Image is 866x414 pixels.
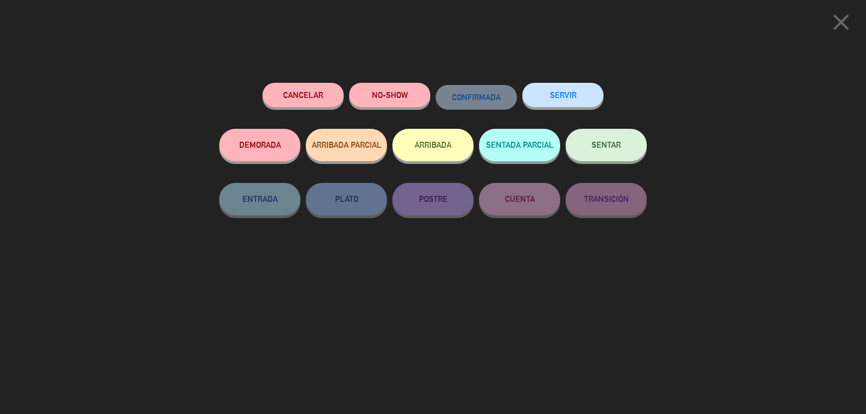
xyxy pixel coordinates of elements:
[452,93,501,102] span: CONFIRMADA
[824,8,858,40] button: close
[522,83,603,107] button: SERVIR
[392,183,474,215] button: POSTRE
[566,129,647,161] button: SENTAR
[592,140,621,149] span: SENTAR
[479,129,560,161] button: SENTADA PARCIAL
[306,129,387,161] button: ARRIBADA PARCIAL
[566,183,647,215] button: TRANSICIÓN
[263,83,344,107] button: Cancelar
[436,85,517,109] button: CONFIRMADA
[219,129,300,161] button: DEMORADA
[306,183,387,215] button: PLATO
[828,9,855,36] i: close
[219,183,300,215] button: ENTRADA
[479,183,560,215] button: CUENTA
[312,140,382,149] span: ARRIBADA PARCIAL
[392,129,474,161] button: ARRIBADA
[349,83,430,107] button: NO-SHOW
